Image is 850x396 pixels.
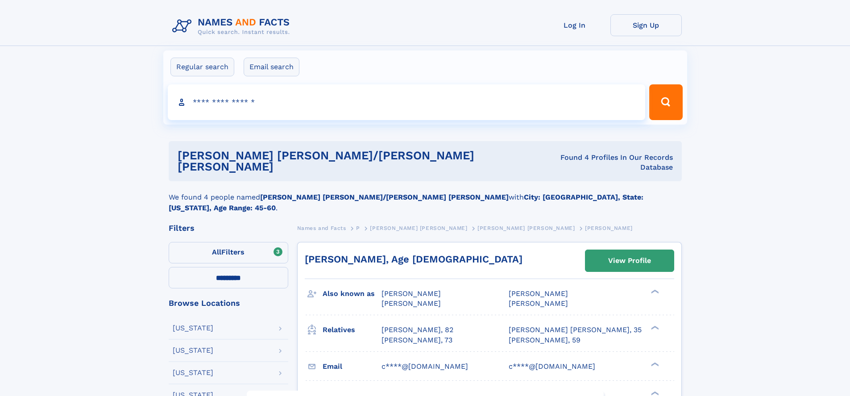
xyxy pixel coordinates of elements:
label: Regular search [170,58,234,76]
h1: [PERSON_NAME] [PERSON_NAME]/[PERSON_NAME] [PERSON_NAME] [178,150,539,172]
span: [PERSON_NAME] [509,289,568,298]
div: [US_STATE] [173,325,213,332]
span: [PERSON_NAME] [PERSON_NAME] [370,225,467,231]
div: ❯ [649,361,659,367]
a: [PERSON_NAME] [PERSON_NAME] [370,222,467,233]
label: Filters [169,242,288,263]
div: Filters [169,224,288,232]
a: Sign Up [610,14,682,36]
h3: Also known as [323,286,381,301]
div: Browse Locations [169,299,288,307]
span: All [212,248,221,256]
b: [PERSON_NAME] [PERSON_NAME]/[PERSON_NAME] [PERSON_NAME] [260,193,509,201]
a: View Profile [585,250,674,271]
div: Found 4 Profiles In Our Records Database [539,153,673,172]
label: Email search [244,58,299,76]
a: [PERSON_NAME] [PERSON_NAME] [477,222,575,233]
input: search input [168,84,646,120]
div: View Profile [608,250,651,271]
span: [PERSON_NAME] [585,225,633,231]
div: [US_STATE] [173,369,213,376]
b: City: [GEOGRAPHIC_DATA], State: [US_STATE], Age Range: 45-60 [169,193,643,212]
div: [US_STATE] [173,347,213,354]
div: We found 4 people named with . [169,181,682,213]
span: [PERSON_NAME] [PERSON_NAME] [477,225,575,231]
span: P [356,225,360,231]
span: [PERSON_NAME] [509,299,568,308]
span: [PERSON_NAME] [381,289,441,298]
span: [PERSON_NAME] [381,299,441,308]
a: [PERSON_NAME], 73 [381,335,452,345]
a: [PERSON_NAME], Age [DEMOGRAPHIC_DATA] [305,254,522,265]
div: ❯ [649,325,659,331]
a: Names and Facts [297,222,346,233]
a: P [356,222,360,233]
img: Logo Names and Facts [169,14,297,38]
a: [PERSON_NAME], 82 [381,325,453,335]
a: [PERSON_NAME], 59 [509,335,580,345]
a: [PERSON_NAME] [PERSON_NAME], 35 [509,325,642,335]
h3: Email [323,359,381,374]
h3: Relatives [323,322,381,338]
div: ❯ [649,289,659,295]
a: Log In [539,14,610,36]
div: ❯ [649,390,659,396]
button: Search Button [649,84,682,120]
